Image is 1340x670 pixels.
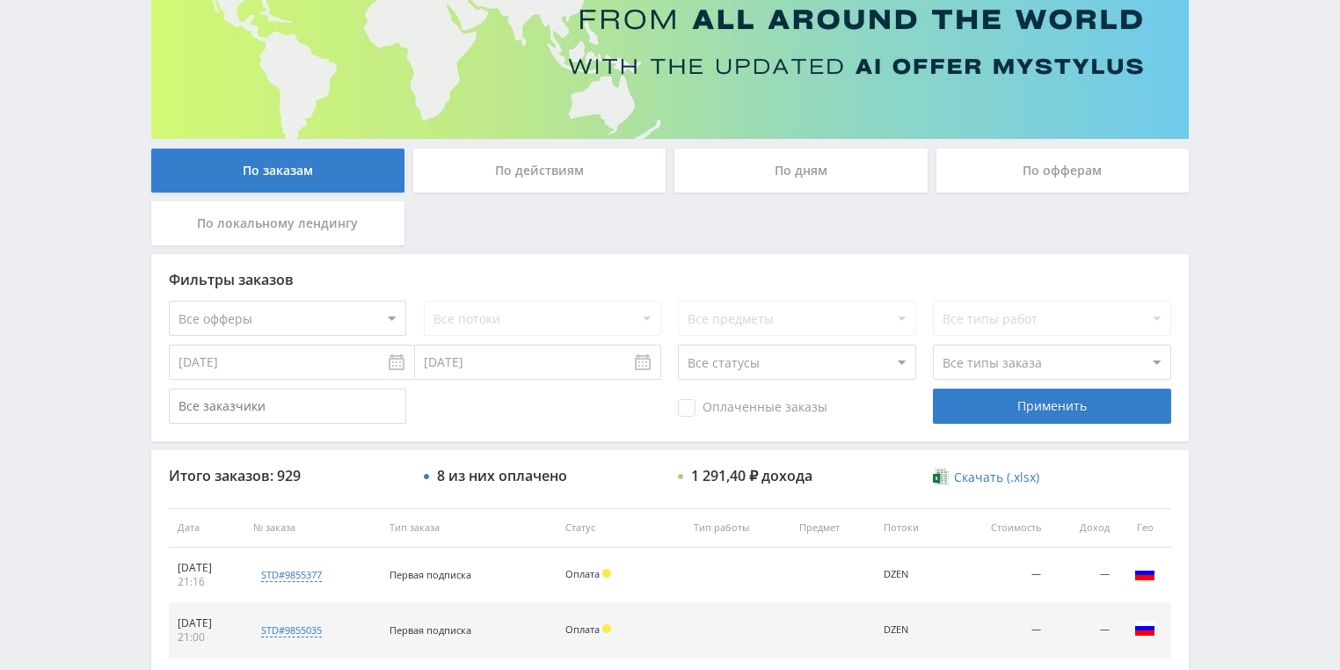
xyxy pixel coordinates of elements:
[437,468,567,484] div: 8 из них оплачено
[565,567,600,580] span: Оплата
[884,624,943,636] div: DZEN
[602,569,611,578] span: Холд
[178,561,236,575] div: [DATE]
[151,201,404,245] div: По локальному лендингу
[674,149,928,193] div: По дням
[1050,603,1118,659] td: —
[178,630,236,645] div: 21:00
[261,568,322,582] div: std#9855377
[390,623,471,637] span: Первая подписка
[178,575,236,589] div: 21:16
[413,149,666,193] div: По действиям
[261,623,322,637] div: std#9855035
[790,508,875,548] th: Предмет
[1118,508,1171,548] th: Гео
[954,470,1039,484] span: Скачать (.xlsx)
[602,624,611,633] span: Холд
[244,508,381,548] th: № заказа
[933,389,1170,424] div: Применить
[169,468,406,484] div: Итого заказов: 929
[381,508,557,548] th: Тип заказа
[884,569,943,580] div: DZEN
[933,468,948,485] img: xlsx
[169,508,244,548] th: Дата
[1134,563,1155,584] img: rus.png
[951,508,1050,548] th: Стоимость
[1050,508,1118,548] th: Доход
[151,149,404,193] div: По заказам
[390,568,471,581] span: Первая подписка
[936,149,1190,193] div: По офферам
[951,548,1050,603] td: —
[169,389,406,424] input: Все заказчики
[951,603,1050,659] td: —
[178,616,236,630] div: [DATE]
[933,469,1038,486] a: Скачать (.xlsx)
[565,623,600,636] span: Оплата
[678,399,827,417] span: Оплаченные заказы
[1134,618,1155,639] img: rus.png
[557,508,685,548] th: Статус
[685,508,790,548] th: Тип работы
[691,468,812,484] div: 1 291,40 ₽ дохода
[169,272,1171,288] div: Фильтры заказов
[1050,548,1118,603] td: —
[875,508,951,548] th: Потоки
